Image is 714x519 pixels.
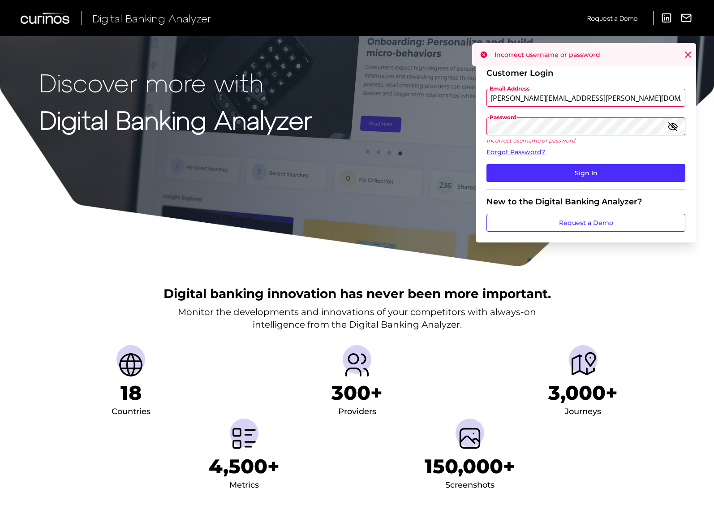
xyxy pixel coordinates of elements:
[178,306,536,331] p: Monitor the developments and innovations of your competitors with always-on intelligence from the...
[112,405,151,419] div: Countries
[486,137,685,144] p: Incorrect username or password
[587,11,637,26] a: Request a Demo
[209,454,280,478] h1: 4,500+
[472,43,696,66] div: Incorrect username or password
[486,164,685,182] button: Sign In
[486,68,685,78] div: Customer Login
[338,405,376,419] div: Providers
[587,14,637,22] span: Request a Demo
[486,214,685,232] a: Request a Demo
[445,478,495,493] div: Screenshots
[163,285,551,302] h2: Digital banking innovation has never been more important.
[230,424,258,453] img: Metrics
[569,350,598,379] img: Journeys
[39,68,312,96] p: Discover more with
[116,350,145,379] img: Countries
[425,454,515,478] h1: 150,000+
[489,114,517,121] span: Password
[489,85,530,92] span: Email Address
[456,424,484,453] img: Screenshots
[343,350,371,379] img: Providers
[39,104,312,134] strong: Digital Banking Analyzer
[229,478,259,493] div: Metrics
[486,197,685,207] div: New to the Digital Banking Analyzer?
[120,381,142,405] h1: 18
[486,147,685,157] a: Forgot Password?
[548,381,618,405] h1: 3,000+
[21,13,71,24] img: Curinos
[92,12,211,25] span: Digital Banking Analyzer
[565,405,601,419] div: Journeys
[331,381,383,405] h1: 300+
